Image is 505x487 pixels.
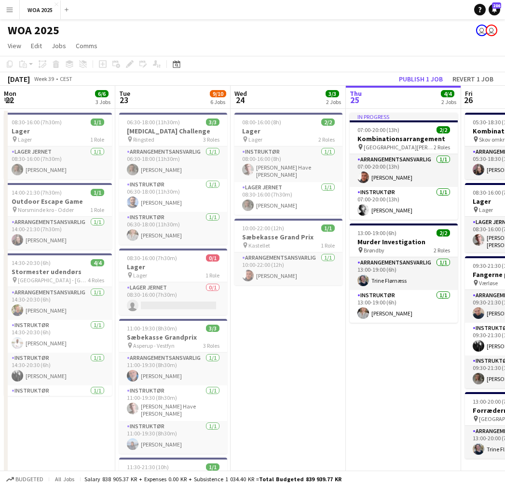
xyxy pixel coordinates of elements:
[4,287,112,320] app-card-role: Arrangementsansvarlig1/114:30-20:30 (6h)[PERSON_NAME]
[48,39,70,52] a: Jobs
[4,353,112,385] app-card-role: Instruktør1/114:30-20:30 (6h)[PERSON_NAME]
[12,118,62,126] span: 08:30-16:00 (7h30m)
[206,463,219,471] span: 1/1
[234,89,247,98] span: Wed
[350,89,362,98] span: Thu
[348,94,362,105] span: 25
[8,41,21,50] span: View
[234,252,342,285] app-card-role: Arrangementsansvarlig1/110:00-22:00 (12h)[PERSON_NAME]
[8,23,59,38] h1: WOA 2025
[91,259,104,266] span: 4/4
[18,276,88,284] span: [GEOGRAPHIC_DATA] - [GEOGRAPHIC_DATA]
[119,89,130,98] span: Tue
[119,385,227,421] app-card-role: Instruktør1/111:00-19:30 (8h30m)[PERSON_NAME] Have [PERSON_NAME] [PERSON_NAME]
[203,136,219,143] span: 3 Roles
[4,253,112,396] app-job-card: 14:30-20:30 (6h)4/4Stormester udendørs [GEOGRAPHIC_DATA] - [GEOGRAPHIC_DATA]4 RolesArrangementsan...
[127,463,169,471] span: 11:30-21:30 (10h)
[476,25,488,36] app-user-avatar: René Sandager
[4,127,112,135] h3: Lager
[350,154,458,187] app-card-role: Arrangementsansvarlig1/107:00-20:00 (13h)[PERSON_NAME]
[357,126,399,133] span: 07:00-20:00 (13h)
[234,127,342,135] h3: Lager
[4,39,25,52] a: View
[84,475,341,483] div: Salary 838 905.37 KR + Expenses 0.00 KR + Subsistence 1 034.40 KR =
[350,113,458,220] div: In progress07:00-20:00 (13h)2/2Kombinationsarrangement [GEOGRAPHIC_DATA][PERSON_NAME]2 RolesArran...
[119,319,227,454] app-job-card: 11:00-19:30 (8h30m)3/3Sæbekasse Grandprix Asperup - Vestfyn3 RolesArrangementsansvarlig1/111:00-1...
[95,90,109,97] span: 6/6
[248,242,270,249] span: Kastellet
[205,272,219,279] span: 1 Role
[210,90,226,97] span: 9/10
[350,113,458,120] div: In progress
[395,73,447,85] button: Publish 1 job
[12,189,62,196] span: 14:00-21:30 (7h30m)
[119,127,227,135] h3: [MEDICAL_DATA] Challenge
[119,333,227,342] h3: Sæbekasse Grandprix
[53,475,76,483] span: All jobs
[234,146,342,182] app-card-role: Instruktør1/108:00-16:00 (8h)[PERSON_NAME] Have [PERSON_NAME] [PERSON_NAME]
[434,247,450,254] span: 2 Roles
[486,25,497,36] app-user-avatar: Drift Drift
[119,263,227,271] h3: Lager
[4,113,112,179] app-job-card: 08:30-16:00 (7h30m)1/1Lager Lager1 RoleLager Jernet1/108:30-16:00 (7h30m)[PERSON_NAME]
[8,74,30,84] div: [DATE]
[127,325,177,332] span: 11:00-19:30 (8h30m)
[27,39,46,52] a: Edit
[464,94,473,105] span: 26
[118,94,130,105] span: 23
[326,90,339,97] span: 3/3
[4,217,112,250] app-card-role: Arrangementsansvarlig1/114:00-21:30 (7h30m)[PERSON_NAME]
[437,126,450,133] span: 2/2
[449,73,497,85] button: Revert 1 job
[60,75,72,82] div: CEST
[326,98,341,105] div: 2 Jobs
[119,282,227,315] app-card-role: Lager Jernet0/108:30-16:00 (7h30m)
[350,187,458,220] app-card-role: Instruktør1/107:00-20:00 (13h)[PERSON_NAME]
[4,320,112,353] app-card-role: Instruktør1/114:30-20:30 (6h)[PERSON_NAME]
[4,89,16,98] span: Mon
[4,385,112,418] app-card-role: Instruktør1/114:30-20:30 (6h)
[206,254,219,262] span: 0/1
[133,342,175,349] span: Asperup - Vestfyn
[234,113,342,215] app-job-card: 08:00-16:00 (8h)2/2Lager Lager2 RolesInstruktør1/108:00-16:00 (8h)[PERSON_NAME] Have [PERSON_NAME...
[18,206,74,213] span: Norsminde kro - Odder
[12,259,51,266] span: 14:30-20:30 (6h)
[492,2,501,9] span: 286
[350,134,458,143] h3: Kombinationsarrangement
[350,224,458,323] app-job-card: 13:00-19:00 (6h)2/2Murder Investigation Brøndby2 RolesArrangementsansvarlig1/113:00-19:00 (6h)Tri...
[465,89,473,98] span: Fri
[5,474,45,485] button: Budgeted
[20,0,61,19] button: WOA 2025
[203,342,219,349] span: 3 Roles
[90,206,104,213] span: 1 Role
[321,224,335,232] span: 1/1
[133,272,147,279] span: Lager
[434,144,450,151] span: 2 Roles
[2,94,16,105] span: 22
[4,183,112,250] div: 14:00-21:30 (7h30m)1/1Outdoor Escape Game Norsminde kro - Odder1 RoleArrangementsansvarlig1/114:0...
[4,267,112,276] h3: Stormester udendørs
[119,179,227,212] app-card-role: Instruktør1/106:30-18:00 (11h30m)[PERSON_NAME]
[127,118,180,126] span: 06:30-18:00 (11h30m)
[350,257,458,290] app-card-role: Arrangementsansvarlig1/113:00-19:00 (6h)Trine Flørnæss
[234,219,342,285] app-job-card: 10:00-22:00 (12h)1/1Sæbekasse Grand Prix Kastellet1 RoleArrangementsansvarlig1/110:00-22:00 (12h)...
[364,247,384,254] span: Brøndby
[119,113,227,245] app-job-card: 06:30-18:00 (11h30m)3/3[MEDICAL_DATA] Challenge Ringsted3 RolesArrangementsansvarlig1/106:30-18:0...
[489,4,500,15] a: 286
[350,290,458,323] app-card-role: Instruktør1/113:00-19:00 (6h)[PERSON_NAME]
[88,276,104,284] span: 4 Roles
[234,233,342,241] h3: Sæbekasse Grand Prix
[119,212,227,245] app-card-role: Instruktør1/106:30-18:00 (11h30m)[PERSON_NAME]
[233,94,247,105] span: 24
[357,229,396,237] span: 13:00-19:00 (6h)
[76,41,97,50] span: Comms
[234,182,342,215] app-card-role: Lager Jernet1/108:30-16:00 (7h30m)[PERSON_NAME]
[90,136,104,143] span: 1 Role
[52,41,66,50] span: Jobs
[91,189,104,196] span: 1/1
[206,325,219,332] span: 3/3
